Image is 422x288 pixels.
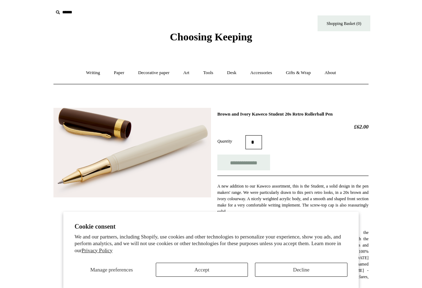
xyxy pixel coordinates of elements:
[170,31,252,42] span: Choosing Keeping
[80,64,107,82] a: Writing
[318,15,370,31] a: Shopping Basket (0)
[108,64,131,82] a: Paper
[156,263,248,277] button: Accept
[170,37,252,41] a: Choosing Keeping
[82,248,113,253] a: Privacy Policy
[132,64,176,82] a: Decorative paper
[244,64,279,82] a: Accessories
[217,183,369,215] p: A new addition to our Kaweco assortment, this is the Student, a solid design in the pen makers' r...
[197,64,220,82] a: Tools
[217,124,369,130] h2: £62.00
[217,138,245,144] label: Quantity
[217,111,369,117] h1: Brown and Ivory Kaweco Student 20s Retro Rollerball Pen
[75,234,347,254] p: We and our partners, including Shopify, use cookies and other technologies to personalize your ex...
[75,263,149,277] button: Manage preferences
[255,263,347,277] button: Decline
[90,267,133,273] span: Manage preferences
[75,223,347,230] h2: Cookie consent
[177,64,196,82] a: Art
[280,64,317,82] a: Gifts & Wrap
[221,64,243,82] a: Desk
[53,108,211,198] img: Brown and Ivory Kaweco Student 20s Retro Rollerball Pen
[318,64,343,82] a: About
